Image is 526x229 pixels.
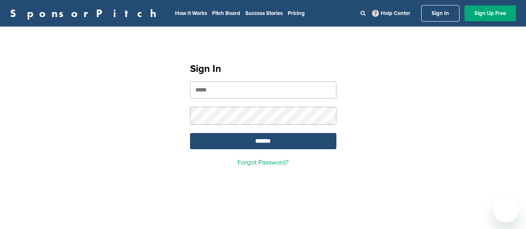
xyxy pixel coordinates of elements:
a: Help Center [370,8,412,18]
a: How It Works [175,10,207,17]
a: Forgot Password? [237,158,289,167]
iframe: Button to launch messaging window [493,196,519,222]
a: Pricing [288,10,305,17]
a: Pitch Board [212,10,240,17]
h1: Sign In [190,62,336,76]
a: Success Stories [245,10,283,17]
a: Sign Up Free [464,5,516,21]
a: SponsorPitch [10,8,162,19]
a: Sign In [421,5,459,22]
